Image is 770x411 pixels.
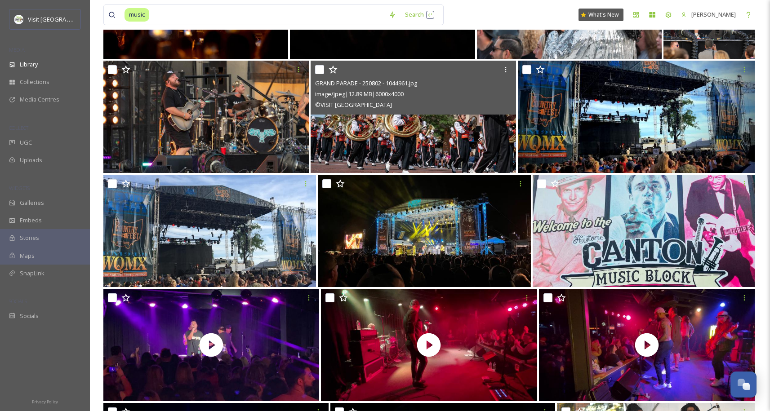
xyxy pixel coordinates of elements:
span: UGC [20,138,32,147]
span: image/jpeg | 12.89 MB | 6000 x 4000 [315,90,404,98]
img: Countryfest Stage (1).jpg [518,61,755,173]
img: download.jpeg [14,15,23,24]
img: GRAND PARADE - 250802 - 1044961.jpg [311,61,516,173]
span: SOCIALS [9,298,27,305]
span: Media Centres [20,95,59,104]
span: music [125,8,149,21]
img: thumbnail [103,289,319,401]
span: MEDIA [9,46,25,53]
span: WIDGETS [9,185,30,191]
img: Concert The Neon Nights CountryFest Clays Park Summer.jpg [318,175,530,287]
span: Embeds [20,216,42,225]
a: [PERSON_NAME] [677,6,740,23]
span: SnapLink [20,269,45,278]
span: Library [20,60,38,69]
img: thumbnail [321,289,537,401]
button: Open Chat [730,371,757,398]
a: What's New [579,9,623,21]
img: thumbnail [539,289,755,401]
div: Search [401,6,439,23]
span: Maps [20,252,35,260]
span: Collections [20,78,49,86]
span: GRAND PARADE - 250802 - 1044961.jpg [315,79,417,87]
img: CONCERT FOR LEGENDS - - 250803 - 1046039.jpg [103,61,309,173]
img: Canton First Friday Canton Music Block Mural _ Rachel Macris.jpg [533,175,755,287]
span: Socials [20,312,39,320]
img: Countryfest Stage.JPG [103,175,316,287]
span: Visit [GEOGRAPHIC_DATA] [28,15,98,23]
span: Galleries [20,199,44,207]
span: Uploads [20,156,42,164]
a: Privacy Policy [32,396,58,407]
span: © VISIT [GEOGRAPHIC_DATA] [315,101,392,109]
span: COLLECT [9,124,28,131]
span: Privacy Policy [32,399,58,405]
span: [PERSON_NAME] [691,10,736,18]
span: Stories [20,234,39,242]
